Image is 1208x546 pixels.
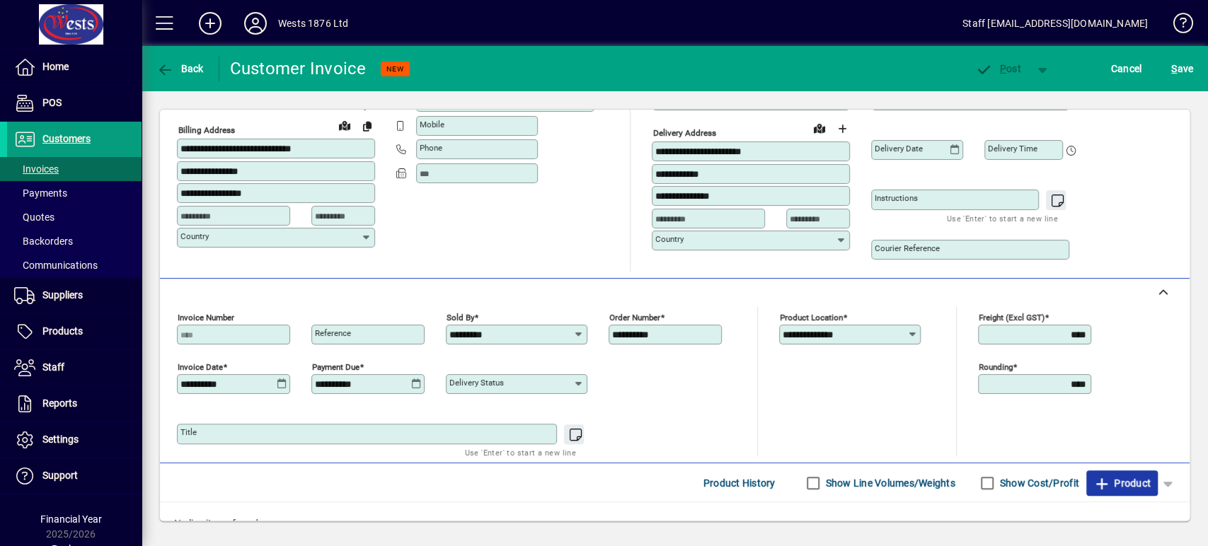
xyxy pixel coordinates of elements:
[14,163,59,175] span: Invoices
[42,361,64,373] span: Staff
[233,11,278,36] button: Profile
[1111,57,1142,80] span: Cancel
[230,57,367,80] div: Customer Invoice
[947,210,1058,226] mat-hint: Use 'Enter' to start a new line
[1168,56,1197,81] button: Save
[42,61,69,72] span: Home
[42,325,83,337] span: Products
[875,243,940,253] mat-label: Courier Reference
[703,472,776,494] span: Product History
[7,86,142,121] a: POS
[14,211,54,223] span: Quotes
[780,313,843,323] mat-label: Product location
[875,193,918,203] mat-label: Instructions
[7,278,142,313] a: Suppliers
[333,114,356,136] a: View on map
[14,187,67,199] span: Payments
[698,470,781,496] button: Product History
[988,144,1037,153] mat-label: Delivery time
[156,63,204,74] span: Back
[997,476,1079,490] label: Show Cost/Profit
[875,144,923,153] mat-label: Delivery date
[178,362,223,372] mat-label: Invoice date
[7,386,142,422] a: Reports
[975,63,1021,74] span: ost
[823,476,955,490] label: Show Line Volumes/Weights
[420,143,442,153] mat-label: Phone
[7,350,142,385] a: Staff
[14,260,98,271] span: Communications
[42,434,79,445] span: Settings
[1093,472,1151,494] span: Product
[968,56,1028,81] button: Post
[312,362,359,372] mat-label: Payment due
[7,181,142,205] a: Payments
[962,12,1148,35] div: Staff [EMAIL_ADDRESS][DOMAIN_NAME]
[42,289,83,301] span: Suppliers
[1171,57,1193,80] span: ave
[386,64,404,74] span: NEW
[420,120,444,129] mat-label: Mobile
[180,231,209,241] mat-label: Country
[153,56,207,81] button: Back
[1162,3,1190,49] a: Knowledge Base
[356,115,379,137] button: Copy to Delivery address
[7,253,142,277] a: Communications
[160,502,1190,545] div: No line items found
[1171,63,1177,74] span: S
[7,229,142,253] a: Backorders
[7,422,142,458] a: Settings
[7,157,142,181] a: Invoices
[142,56,219,81] app-page-header-button: Back
[42,470,78,481] span: Support
[1000,63,1006,74] span: P
[808,117,831,139] a: View on map
[7,205,142,229] a: Quotes
[40,513,102,525] span: Financial Year
[178,313,234,323] mat-label: Invoice number
[315,328,351,338] mat-label: Reference
[979,313,1045,323] mat-label: Freight (excl GST)
[1108,56,1146,81] button: Cancel
[42,97,62,108] span: POS
[7,458,142,494] a: Support
[655,234,684,244] mat-label: Country
[831,117,853,140] button: Choose address
[449,378,504,388] mat-label: Delivery status
[42,133,91,144] span: Customers
[42,397,77,409] span: Reports
[609,313,660,323] mat-label: Order number
[14,236,73,247] span: Backorders
[7,50,142,85] a: Home
[7,314,142,349] a: Products
[180,427,197,437] mat-label: Title
[447,313,474,323] mat-label: Sold by
[979,362,1013,372] mat-label: Rounding
[188,11,233,36] button: Add
[278,12,348,35] div: Wests 1876 Ltd
[1086,470,1158,496] button: Product
[465,444,576,460] mat-hint: Use 'Enter' to start a new line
